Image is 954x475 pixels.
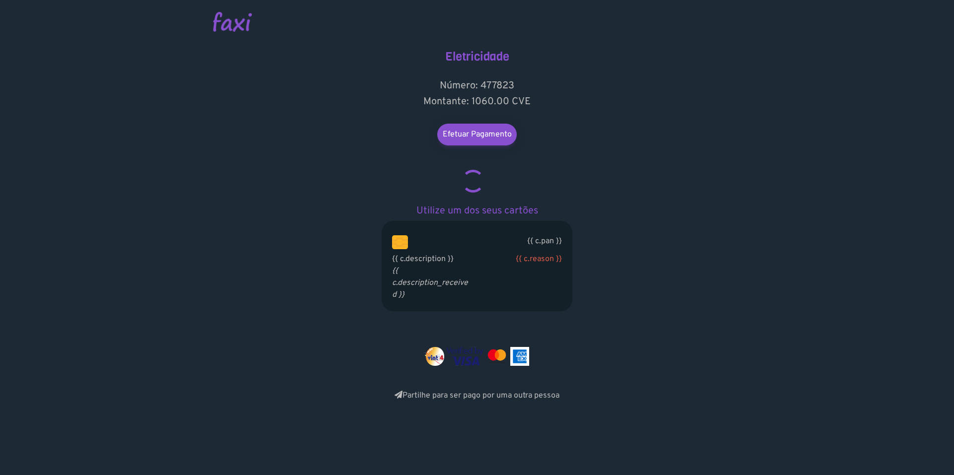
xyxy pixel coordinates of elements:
img: visa [446,347,483,366]
h5: Utilize um dos seus cartões [378,205,576,217]
img: vinti4 [425,347,445,366]
h4: Eletricidade [378,50,576,64]
p: {{ c.pan }} [423,235,562,247]
a: Partilhe para ser pago por uma outra pessoa [395,391,559,401]
i: {{ c.description_received }} [392,266,468,300]
h5: Montante: 1060.00 CVE [378,96,576,108]
span: {{ c.description }} [392,254,454,264]
img: chip.png [392,235,408,249]
h5: Número: 477823 [378,80,576,92]
img: mastercard [510,347,529,366]
a: Efetuar Pagamento [437,124,517,145]
img: mastercard [485,347,508,366]
div: {{ c.reason }} [484,253,562,265]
